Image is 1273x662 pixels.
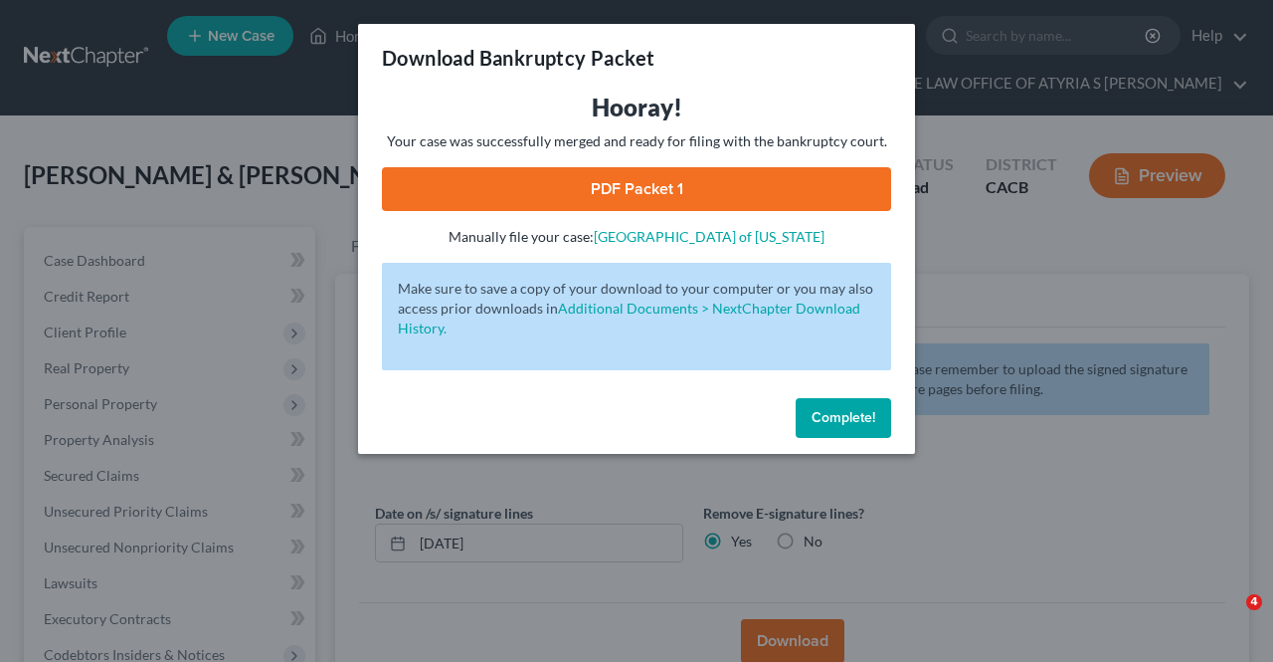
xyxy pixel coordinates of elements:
h3: Download Bankruptcy Packet [382,44,654,72]
p: Manually file your case: [382,227,891,247]
button: Complete! [796,398,891,438]
p: Your case was successfully merged and ready for filing with the bankruptcy court. [382,131,891,151]
h3: Hooray! [382,92,891,123]
p: Make sure to save a copy of your download to your computer or you may also access prior downloads in [398,279,875,338]
a: PDF Packet 1 [382,167,891,211]
a: Additional Documents > NextChapter Download History. [398,300,860,336]
a: [GEOGRAPHIC_DATA] of [US_STATE] [594,228,824,245]
span: Complete! [812,409,875,426]
iframe: Intercom live chat [1205,594,1253,642]
span: 4 [1246,594,1262,610]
